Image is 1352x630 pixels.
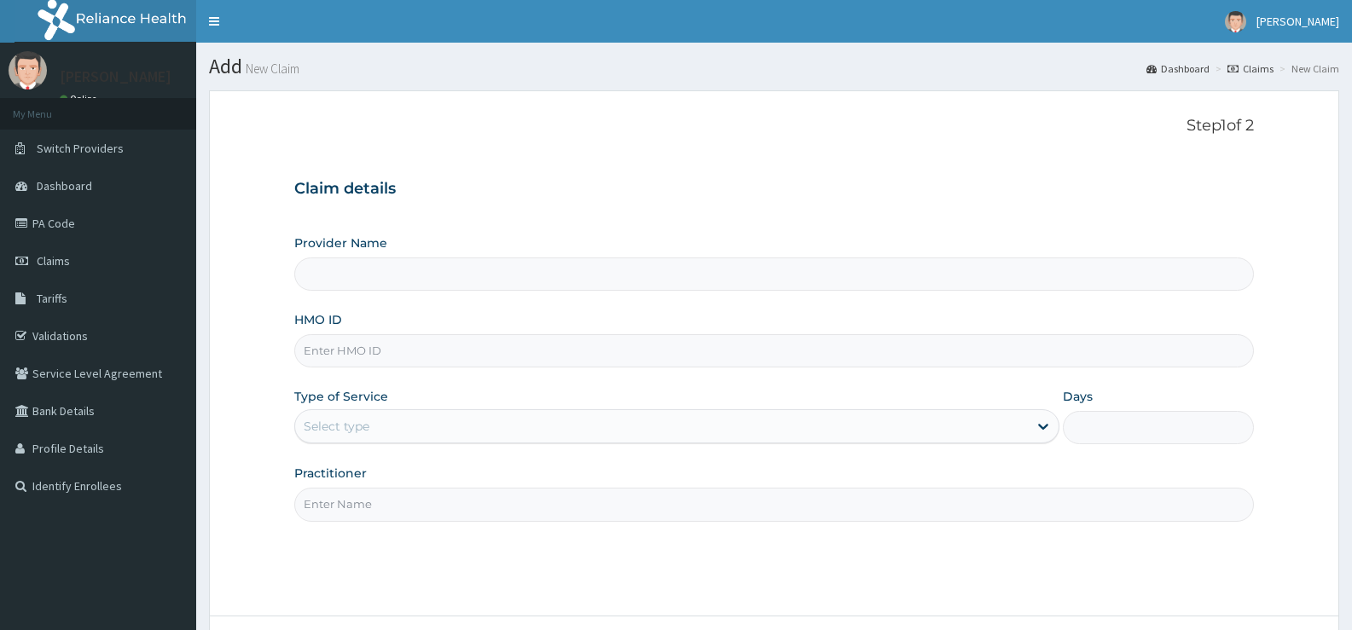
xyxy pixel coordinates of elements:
[294,388,388,405] label: Type of Service
[294,311,342,328] label: HMO ID
[60,69,171,84] p: [PERSON_NAME]
[37,178,92,194] span: Dashboard
[1227,61,1274,76] a: Claims
[1256,14,1339,29] span: [PERSON_NAME]
[60,93,101,105] a: Online
[304,418,369,435] div: Select type
[294,465,367,482] label: Practitioner
[294,117,1254,136] p: Step 1 of 2
[9,51,47,90] img: User Image
[294,234,387,251] label: Provider Name
[1146,61,1210,76] a: Dashboard
[294,180,1254,199] h3: Claim details
[1225,11,1246,32] img: User Image
[294,488,1254,521] input: Enter Name
[1063,388,1093,405] label: Days
[242,62,299,75] small: New Claim
[209,55,1339,78] h1: Add
[294,334,1254,367] input: Enter HMO ID
[37,253,70,269] span: Claims
[37,291,67,306] span: Tariffs
[1275,61,1339,76] li: New Claim
[37,141,124,156] span: Switch Providers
